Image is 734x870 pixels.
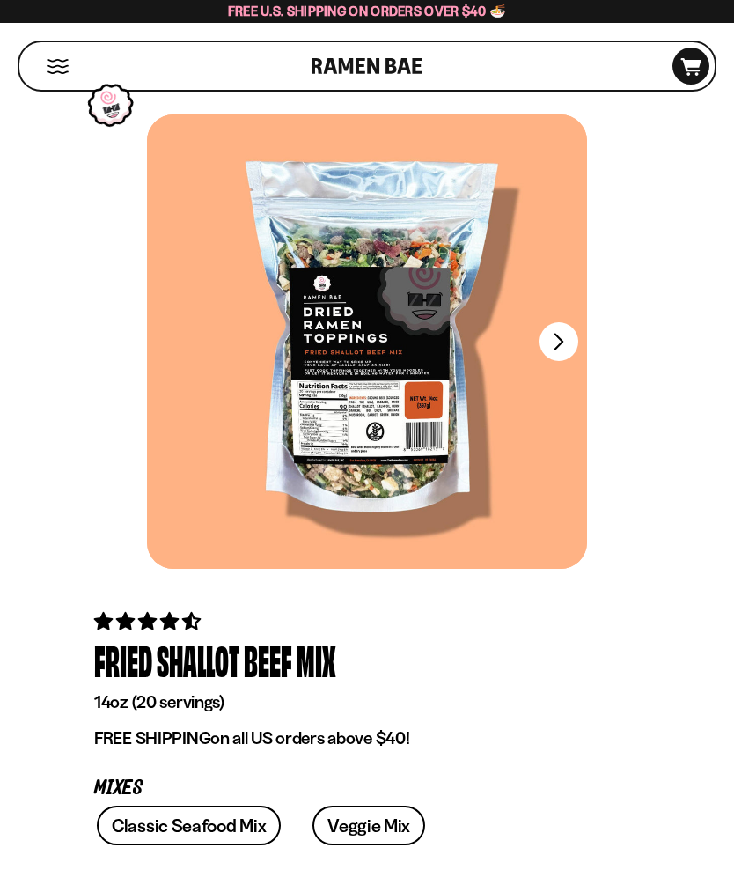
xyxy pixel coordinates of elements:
[94,610,204,632] span: 4.62 stars
[97,806,281,845] a: Classic Seafood Mix
[244,635,292,687] div: Beef
[312,806,425,845] a: Veggie Mix
[46,59,70,74] button: Mobile Menu Trigger
[297,635,336,687] div: Mix
[94,727,640,749] p: on all US orders above $40!
[228,3,507,19] span: Free U.S. Shipping on Orders over $40 🍜
[94,691,640,713] p: 14oz (20 servings)
[94,780,640,797] p: Mixes
[94,727,210,748] strong: FREE SHIPPING
[94,635,152,687] div: Fried
[539,322,578,361] button: Next
[157,635,239,687] div: Shallot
